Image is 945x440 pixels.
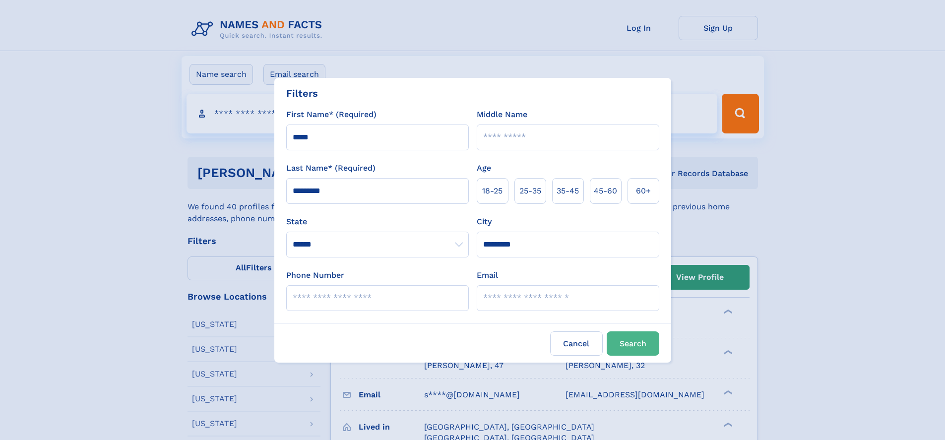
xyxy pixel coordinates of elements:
[519,185,541,197] span: 25‑35
[286,109,377,121] label: First Name* (Required)
[477,162,491,174] label: Age
[286,269,344,281] label: Phone Number
[482,185,503,197] span: 18‑25
[477,216,492,228] label: City
[550,331,603,356] label: Cancel
[607,331,659,356] button: Search
[636,185,651,197] span: 60+
[286,86,318,101] div: Filters
[477,269,498,281] label: Email
[557,185,579,197] span: 35‑45
[477,109,527,121] label: Middle Name
[286,162,376,174] label: Last Name* (Required)
[594,185,617,197] span: 45‑60
[286,216,469,228] label: State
